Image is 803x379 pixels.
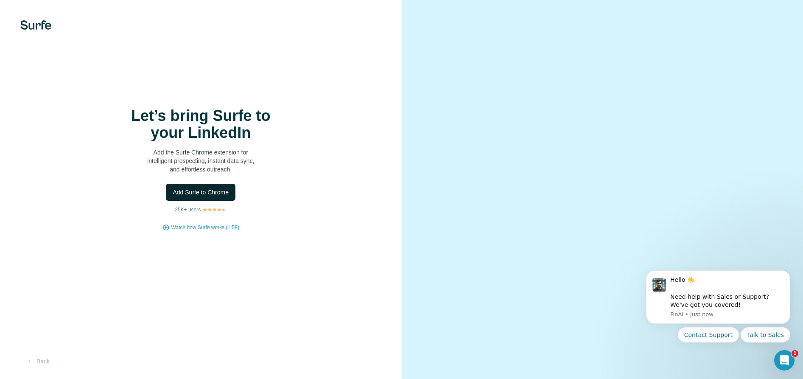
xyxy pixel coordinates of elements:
[20,354,56,369] button: Back
[166,184,235,201] button: Add Surfe to Chrome
[173,188,229,197] span: Add Surfe to Chrome
[116,148,285,174] p: Add the Surfe Chrome extension for intelligent prospecting, instant data sync, and effortless out...
[633,260,803,375] iframe: Intercom notifications message
[175,206,201,213] p: 25K+ users
[116,107,285,141] h1: Let’s bring Surfe to your LinkedIn
[792,350,798,357] span: 1
[774,350,795,371] iframe: Intercom live chat
[171,224,239,231] button: Watch how Surfe works (1:58)
[202,207,227,212] img: Rating Stars
[20,20,51,30] img: Surfe's logo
